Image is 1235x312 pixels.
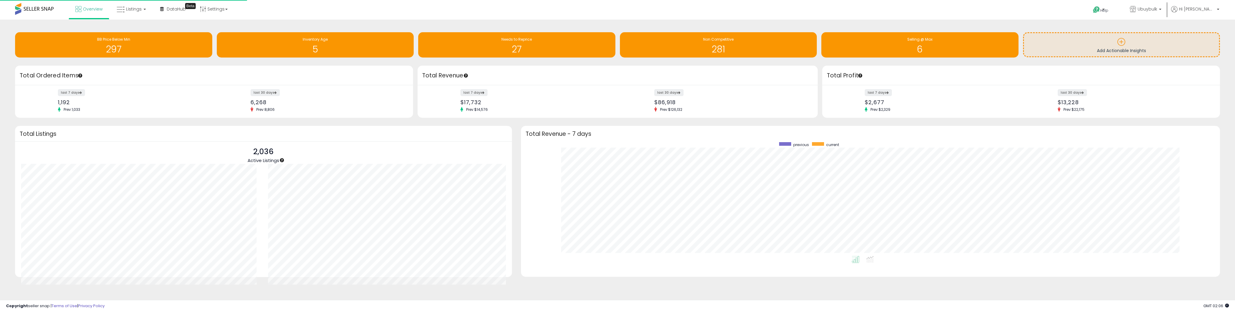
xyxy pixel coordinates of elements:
span: Needs to Reprice [501,37,532,42]
span: Prev: $14,576 [463,107,491,112]
span: Non Competitive [703,37,734,42]
a: Help [1088,2,1120,20]
span: Active Listings [248,157,279,164]
h1: 6 [824,44,1015,54]
span: current [826,142,839,147]
p: 2,036 [248,146,279,158]
span: Ubuybulk [1138,6,1157,12]
span: BB Price Below Min [97,37,130,42]
i: Get Help [1093,6,1100,14]
a: Add Actionable Insights [1024,33,1219,56]
span: Inventory Age [303,37,328,42]
h1: 297 [18,44,209,54]
h3: Total Profit [827,71,1216,80]
a: Selling @ Max 6 [821,32,1019,58]
span: Overview [83,6,103,12]
span: previous [793,142,809,147]
h3: Total Ordered Items [20,71,409,80]
a: Terms of Use [52,303,77,309]
h3: Total Listings [20,132,507,136]
label: last 7 days [58,89,85,96]
div: Tooltip anchor [858,73,863,78]
span: Add Actionable Insights [1097,48,1146,54]
span: Prev: $126,132 [657,107,685,112]
div: Tooltip anchor [279,158,285,163]
a: Privacy Policy [78,303,105,309]
a: BB Price Below Min 297 [15,32,212,58]
label: last 7 days [460,89,488,96]
h1: 5 [220,44,411,54]
span: Prev: 8,806 [253,107,278,112]
div: $13,228 [1058,99,1209,105]
label: last 30 days [1058,89,1087,96]
strong: Copyright [6,303,28,309]
div: $2,677 [865,99,1016,105]
a: Needs to Reprice 27 [418,32,615,58]
span: 2025-09-13 02:06 GMT [1203,303,1229,309]
span: Help [1100,8,1108,13]
span: Selling @ Max [907,37,933,42]
span: DataHub [167,6,186,12]
div: $17,732 [460,99,613,105]
span: Prev: $22,175 [1060,107,1088,112]
label: last 30 days [654,89,684,96]
a: Inventory Age 5 [217,32,414,58]
div: Tooltip anchor [463,73,469,78]
span: Hi [PERSON_NAME] [1179,6,1215,12]
div: $86,918 [654,99,807,105]
div: Tooltip anchor [77,73,83,78]
span: Prev: 1,033 [61,107,83,112]
div: 6,268 [251,99,402,105]
h3: Total Revenue [422,71,813,80]
div: Tooltip anchor [185,3,196,9]
span: Listings [126,6,142,12]
label: last 7 days [865,89,892,96]
a: Hi [PERSON_NAME] [1171,6,1219,20]
span: Prev: $2,329 [867,107,893,112]
h1: 281 [623,44,814,54]
div: 1,192 [58,99,210,105]
label: last 30 days [251,89,280,96]
h3: Total Revenue - 7 days [526,132,1216,136]
h1: 27 [421,44,612,54]
div: seller snap | | [6,303,105,309]
a: Non Competitive 281 [620,32,817,58]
